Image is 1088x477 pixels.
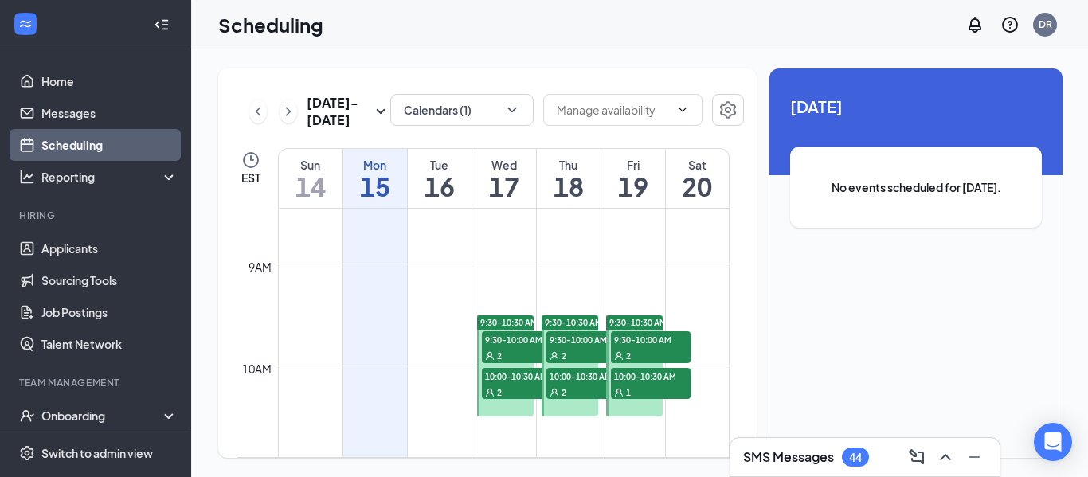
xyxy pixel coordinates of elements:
div: Thu [537,157,601,173]
svg: Settings [19,445,35,461]
span: 2 [562,387,566,398]
span: 9:30-10:00 AM [482,331,562,347]
h3: SMS Messages [743,448,834,466]
h1: 17 [472,173,536,200]
h1: 19 [601,173,665,200]
a: Messages [41,97,178,129]
span: 9:30-10:00 AM [546,331,626,347]
div: Tue [408,157,472,173]
span: 10:00-10:30 AM [546,368,626,384]
button: Settings [712,94,744,126]
button: Calendars (1)ChevronDown [390,94,534,126]
h1: 18 [537,173,601,200]
a: Settings [712,94,744,129]
h1: 16 [408,173,472,200]
span: 9:30-10:30 AM [609,317,667,328]
span: 2 [497,387,502,398]
svg: Settings [718,100,738,119]
a: Sourcing Tools [41,264,178,296]
div: Open Intercom Messenger [1034,423,1072,461]
svg: User [614,351,624,361]
svg: User [614,388,624,397]
svg: Notifications [965,15,984,34]
a: September 19, 2025 [601,149,665,208]
a: September 18, 2025 [537,149,601,208]
svg: User [485,351,495,361]
svg: User [550,388,559,397]
svg: SmallChevronDown [371,102,390,121]
a: September 16, 2025 [408,149,472,208]
div: 9am [245,258,275,276]
span: 9:30-10:30 AM [545,317,602,328]
h1: 14 [279,173,342,200]
span: EST [241,170,260,186]
span: 9:30-10:30 AM [480,317,538,328]
svg: User [550,351,559,361]
svg: ChevronUp [936,448,955,467]
svg: Clock [241,151,260,170]
svg: WorkstreamLogo [18,16,33,32]
span: No events scheduled for [DATE]. [822,178,1010,196]
div: Reporting [41,169,178,185]
span: [DATE] [790,94,1042,119]
button: Minimize [961,444,987,470]
span: 9:30-10:00 AM [611,331,691,347]
button: ChevronUp [933,444,958,470]
button: ChevronRight [280,100,297,123]
div: Team Management [19,376,174,389]
a: September 17, 2025 [472,149,536,208]
a: Job Postings [41,296,178,328]
span: 2 [626,350,631,362]
input: Manage availability [557,101,670,119]
svg: UserCheck [19,408,35,424]
svg: ChevronDown [504,102,520,118]
h1: Scheduling [218,11,323,38]
span: 10:00-10:30 AM [611,368,691,384]
a: Applicants [41,233,178,264]
h1: 15 [343,173,407,200]
svg: ChevronDown [676,104,689,116]
svg: Collapse [154,17,170,33]
span: 10:00-10:30 AM [482,368,562,384]
div: DR [1039,18,1052,31]
a: September 14, 2025 [279,149,342,208]
span: 2 [497,350,502,362]
svg: Analysis [19,169,35,185]
div: 10am [239,360,275,377]
div: Switch to admin view [41,445,153,461]
button: ComposeMessage [904,444,929,470]
a: Scheduling [41,129,178,161]
a: September 20, 2025 [666,149,730,208]
h1: 20 [666,173,730,200]
div: Sun [279,157,342,173]
span: 1 [626,387,631,398]
a: Talent Network [41,328,178,360]
div: Hiring [19,209,174,222]
span: 2 [562,350,566,362]
button: ChevronLeft [249,100,267,123]
svg: ChevronLeft [250,102,266,121]
div: 44 [849,451,862,464]
div: Onboarding [41,408,164,424]
a: September 15, 2025 [343,149,407,208]
div: Fri [601,157,665,173]
a: Home [41,65,178,97]
svg: ChevronRight [280,102,296,121]
div: Sat [666,157,730,173]
svg: User [485,388,495,397]
div: Mon [343,157,407,173]
div: Wed [472,157,536,173]
svg: ComposeMessage [907,448,926,467]
svg: Minimize [965,448,984,467]
svg: QuestionInfo [1000,15,1020,34]
h3: [DATE] - [DATE] [307,94,371,129]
